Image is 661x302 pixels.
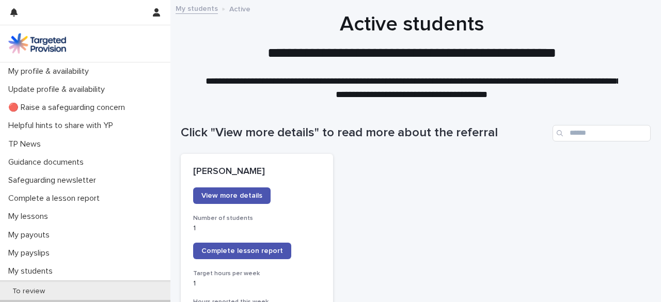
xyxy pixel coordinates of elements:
p: [PERSON_NAME] [193,166,321,178]
p: To review [4,287,53,296]
p: Update profile & availability [4,85,113,94]
p: 🔴 Raise a safeguarding concern [4,103,133,113]
a: View more details [193,187,271,204]
p: Active [229,3,250,14]
h3: Target hours per week [193,269,321,278]
p: 1 [193,279,321,288]
img: M5nRWzHhSzIhMunXDL62 [8,33,66,54]
p: My profile & availability [4,67,97,76]
p: My students [4,266,61,276]
p: My payouts [4,230,58,240]
span: Complete lesson report [201,247,283,255]
span: View more details [201,192,262,199]
p: TP News [4,139,49,149]
p: My payslips [4,248,58,258]
p: Helpful hints to share with YP [4,121,121,131]
a: Complete lesson report [193,243,291,259]
p: Complete a lesson report [4,194,108,203]
h1: Active students [181,12,643,37]
input: Search [553,125,651,141]
h3: Number of students [193,214,321,222]
h1: Click "View more details" to read more about the referral [181,125,548,140]
p: 1 [193,224,321,233]
p: Safeguarding newsletter [4,176,104,185]
p: Guidance documents [4,157,92,167]
p: My lessons [4,212,56,221]
a: My students [176,2,218,14]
